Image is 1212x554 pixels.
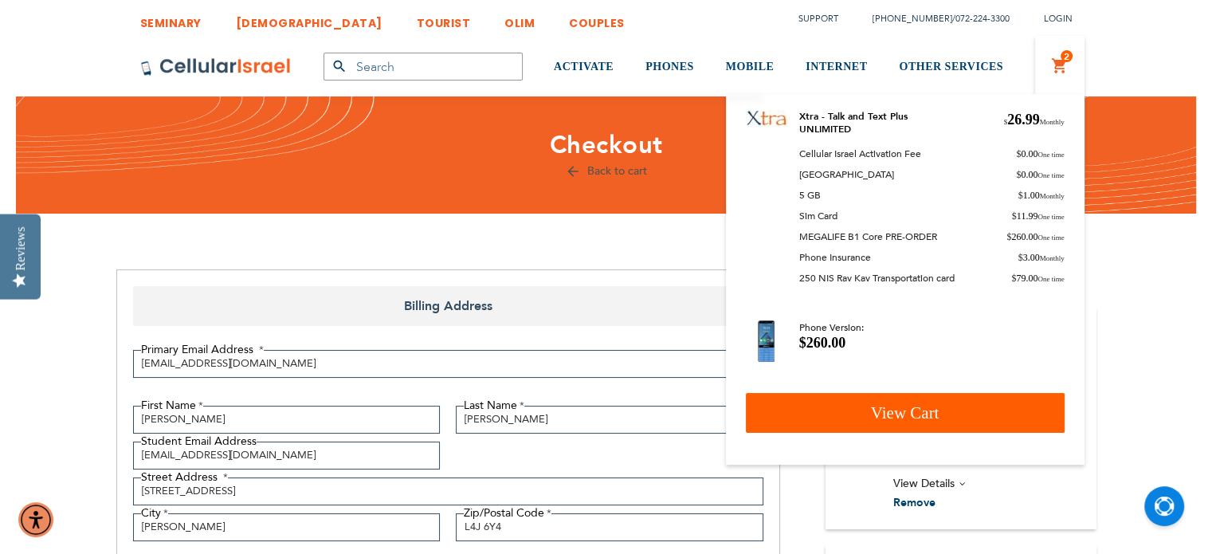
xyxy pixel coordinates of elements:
[140,57,292,77] img: Cellular Israel Logo
[1018,189,1064,202] span: 1.00
[140,4,202,33] a: SEMINARY
[1051,57,1069,76] a: 2
[726,37,775,97] a: MOBILE
[1011,272,1064,285] span: 79.00
[236,4,382,33] a: [DEMOGRAPHIC_DATA]
[504,4,535,33] a: OLIM
[799,147,921,160] span: Cellular Israel Activation Fee
[1003,110,1064,136] span: 26.99
[799,320,864,335] dt: Phone Version
[1064,50,1069,63] span: 2
[133,286,763,326] span: Billing Address
[1018,252,1022,263] span: $
[799,272,955,285] span: 250 NIS Rav Kav Transportation card
[1016,168,1064,181] span: 0.00
[799,168,894,181] span: [GEOGRAPHIC_DATA]
[798,13,838,25] a: Support
[18,502,53,537] div: Accessibility Menu
[1016,148,1021,159] span: $
[1006,230,1064,243] span: 260.00
[1037,275,1064,283] span: One time
[799,189,821,202] span: 5 GB
[565,163,647,179] a: Back to cart
[14,226,28,270] div: Reviews
[1039,192,1064,200] span: Monthly
[799,210,837,222] span: Sim Card
[1044,13,1073,25] span: Login
[1011,273,1016,284] span: $
[417,4,471,33] a: TOURIST
[554,37,614,97] a: ACTIVATE
[645,61,694,73] span: PHONES
[799,230,937,243] span: MEGALIFE B1 Core PRE-ORDER
[1037,213,1064,221] span: One time
[324,53,523,81] input: Search
[1037,151,1064,159] span: One time
[799,251,871,264] span: Phone Insurance
[746,320,787,362] a: MEGALIFE B1 Core PRE-ORDER
[746,110,787,127] img: Xtra - Talk and Text Plus UNLIMITED
[569,4,625,33] a: COUPLES
[1039,254,1064,262] span: Monthly
[857,7,1010,30] li: /
[554,61,614,73] span: ACTIVATE
[1018,251,1064,264] span: 3.00
[806,61,867,73] span: INTERNET
[1037,234,1064,242] span: One time
[1037,171,1064,179] span: One time
[799,110,908,136] a: Xtra - Talk and Text Plus UNLIMITED
[955,13,1010,25] a: 072-224-3300
[746,393,1065,433] a: View Cart
[1016,147,1064,160] span: 0.00
[871,403,939,422] span: View Cart
[758,320,775,362] img: MEGALIFE B1 Core PRE-ORDER
[893,476,955,491] span: View Details
[799,335,846,351] span: $260.00
[1018,190,1022,201] span: $
[1012,210,1065,222] span: 11.99
[806,37,867,97] a: INTERNET
[899,37,1003,97] a: OTHER SERVICES
[873,13,952,25] a: [PHONE_NUMBER]
[1012,210,1017,222] span: $
[1006,231,1011,242] span: $
[726,61,775,73] span: MOBILE
[550,128,663,162] span: Checkout
[645,37,694,97] a: PHONES
[1003,118,1007,126] span: $
[899,61,1003,73] span: OTHER SERVICES
[1016,169,1021,180] span: $
[893,495,935,510] span: Remove
[1039,118,1064,126] span: Monthly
